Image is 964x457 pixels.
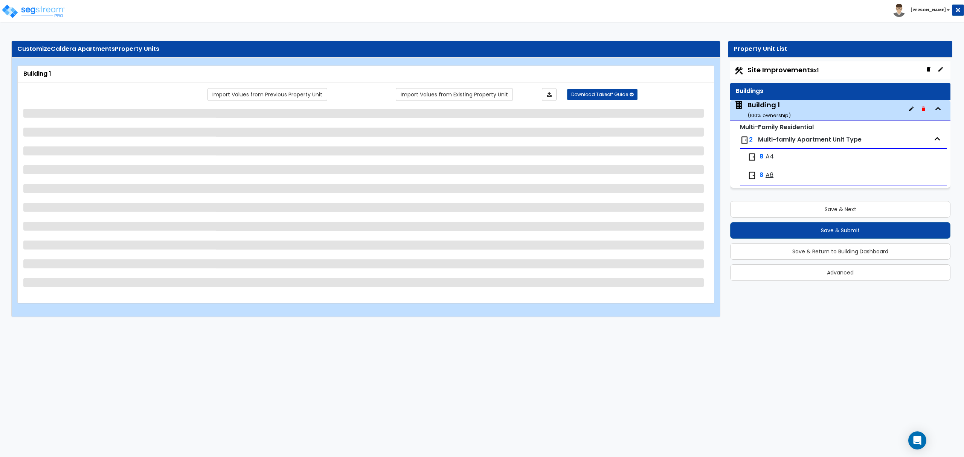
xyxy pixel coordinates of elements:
button: Save & Next [730,201,950,218]
div: Property Unit List [734,45,947,53]
b: [PERSON_NAME] [911,7,946,13]
span: Building 1 [734,100,791,119]
div: Building 1 [747,100,791,119]
a: Import the dynamic attributes value through Excel sheet [542,88,557,101]
img: logo_pro_r.png [1,4,65,19]
span: 8 [760,171,763,180]
img: door.png [747,171,757,180]
img: building.svg [734,100,744,110]
small: ( 100 % ownership) [747,112,791,119]
div: Building 1 [23,70,708,78]
span: Site Improvements [747,65,819,75]
span: A6 [766,171,773,180]
span: A4 [766,152,774,161]
span: 8 [760,152,763,161]
small: x1 [814,66,819,74]
span: 2 [749,135,753,144]
img: Construction.png [734,66,744,76]
a: Import the dynamic attribute values from previous properties. [207,88,327,101]
span: Caldera Apartments [51,44,115,53]
button: Advanced [730,264,950,281]
button: Save & Submit [730,222,950,239]
span: Download Takeoff Guide [571,91,628,97]
div: Buildings [736,87,945,96]
button: Save & Return to Building Dashboard [730,243,950,260]
small: Multi-Family Residential [740,123,814,131]
span: Multi-family Apartment Unit Type [758,135,862,144]
img: door.png [747,152,757,161]
img: avatar.png [892,4,906,17]
img: door.png [740,136,749,145]
div: Customize Property Units [17,45,714,53]
button: Download Takeoff Guide [567,89,638,100]
div: Open Intercom Messenger [908,431,926,449]
a: Import the dynamic attribute values from existing properties. [396,88,513,101]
